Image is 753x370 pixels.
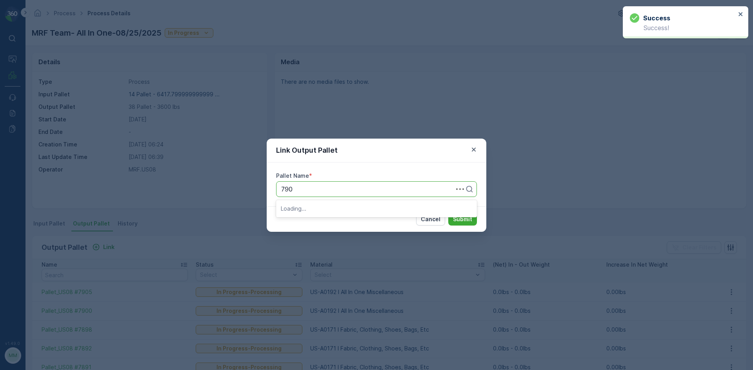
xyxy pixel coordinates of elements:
p: Submit [453,215,472,223]
p: Cancel [421,215,440,223]
p: Link Output Pallet [276,145,338,156]
label: Pallet Name [276,172,309,179]
p: Loading... [281,205,472,213]
p: Success! [630,24,736,31]
h3: Success [643,13,670,23]
button: Cancel [416,213,445,226]
button: Submit [448,213,477,226]
button: close [738,11,744,18]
